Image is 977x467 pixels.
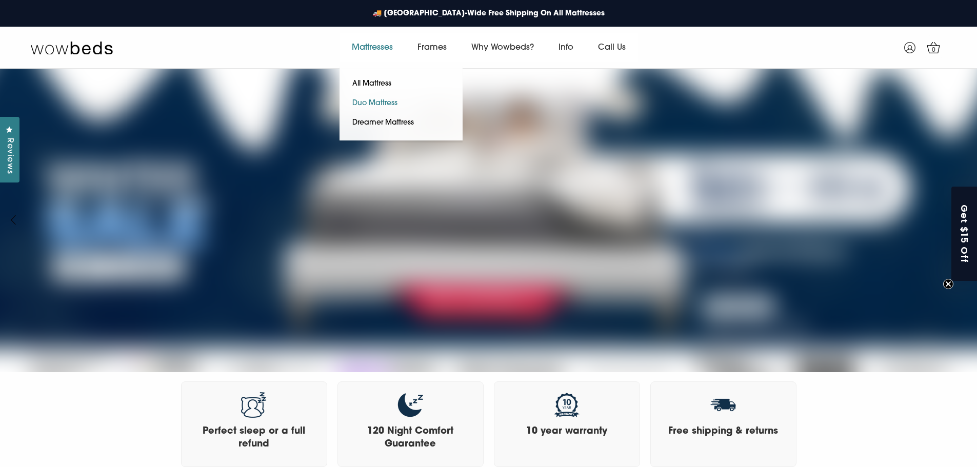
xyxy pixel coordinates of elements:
h3: Free shipping & returns [661,425,786,438]
a: Mattresses [340,33,405,62]
a: Call Us [586,33,638,62]
a: All Mattress [340,74,404,94]
a: Why Wowbeds? [459,33,546,62]
span: Get $15 Off [959,204,971,263]
img: 120 Night Comfort Guarantee [397,392,423,418]
img: Wow Beds Logo [31,40,113,55]
a: 🚚 [GEOGRAPHIC_DATA]-Wide Free Shipping On All Mattresses [368,3,610,24]
a: 0 [921,35,946,60]
img: 10 year warranty [554,392,580,418]
span: 0 [929,45,939,55]
a: Duo Mattress [340,94,410,113]
h3: 120 Night Comfort Guarantee [348,425,473,451]
h3: 10 year warranty [505,425,629,438]
img: Free shipping & returns [710,392,736,418]
span: Reviews [3,138,16,174]
img: Perfect sleep or a full refund [241,392,267,418]
div: Get $15 OffClose teaser [951,187,977,281]
a: Frames [405,33,459,62]
a: Info [546,33,586,62]
a: Dreamer Mattress [340,113,427,133]
button: Close teaser [943,279,953,289]
h3: Perfect sleep or a full refund [192,425,316,451]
